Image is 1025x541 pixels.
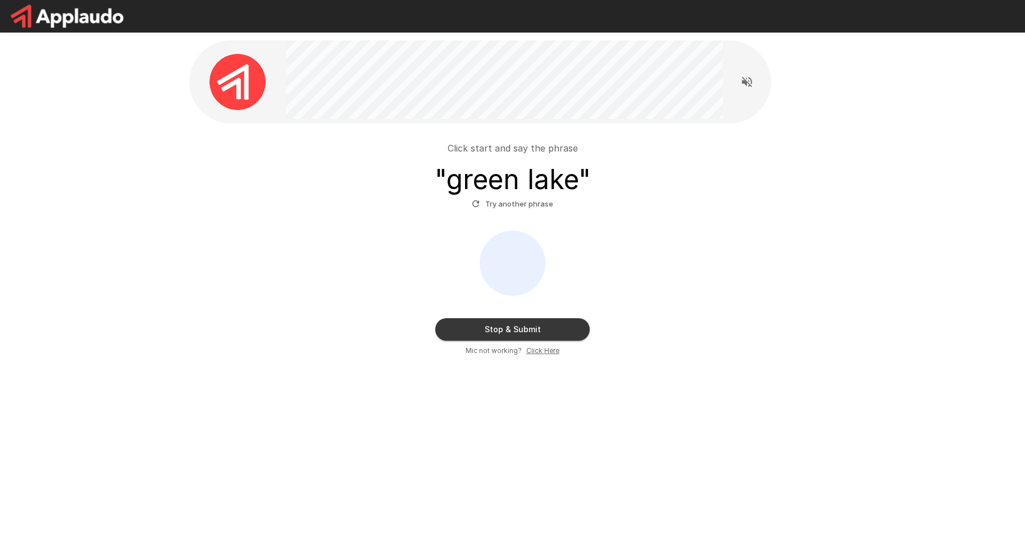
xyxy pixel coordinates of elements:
button: Read questions aloud [736,71,758,93]
span: Mic not working? [466,345,522,356]
p: Click start and say the phrase [448,141,578,155]
button: Try another phrase [469,195,556,213]
h3: " green lake " [435,164,591,195]
img: applaudo_avatar.png [209,54,266,110]
u: Click Here [526,346,559,355]
button: Stop & Submit [435,318,590,341]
